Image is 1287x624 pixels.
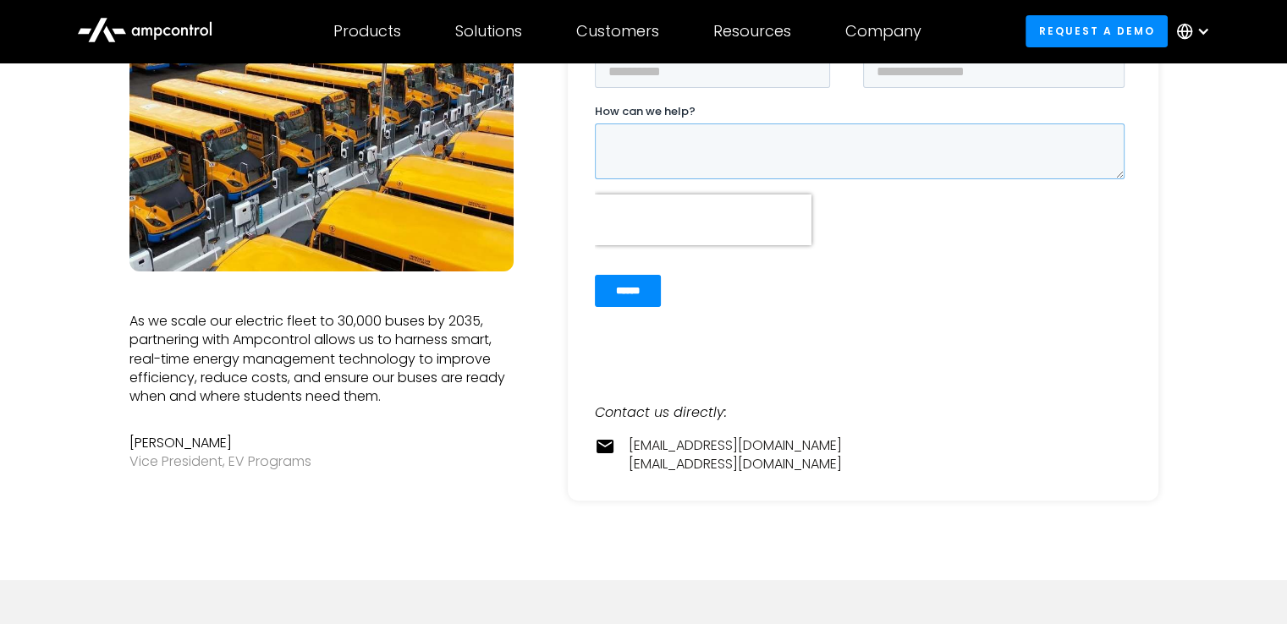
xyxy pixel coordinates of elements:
[845,22,921,41] div: Company
[1026,15,1168,47] a: Request a demo
[333,22,401,41] div: Products
[576,22,659,41] div: Customers
[713,22,791,41] div: Resources
[629,455,842,473] a: [EMAIL_ADDRESS][DOMAIN_NAME]
[595,403,1131,422] div: Contact us directly:
[455,22,522,41] div: Solutions
[629,436,842,455] a: [EMAIL_ADDRESS][DOMAIN_NAME]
